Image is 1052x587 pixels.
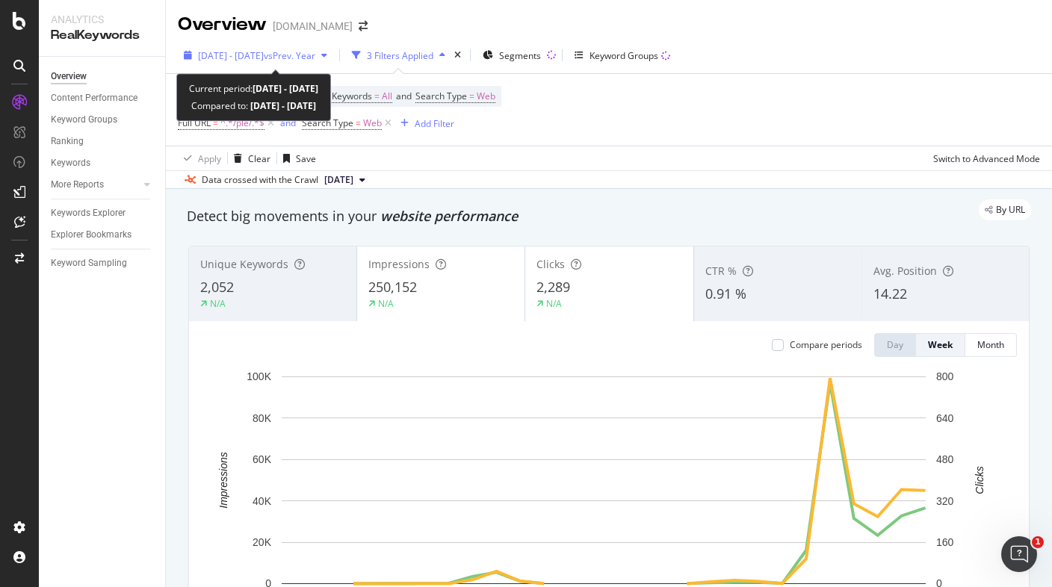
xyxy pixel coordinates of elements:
span: Search Type [415,90,467,102]
text: 20K [253,536,272,548]
span: Segments [499,49,541,62]
div: Ranking [51,134,84,149]
text: 480 [936,453,954,465]
div: Compare periods [790,338,862,351]
div: arrow-right-arrow-left [359,21,368,31]
div: Explorer Bookmarks [51,227,131,243]
span: 0.91 % [705,285,746,302]
span: 1 [1032,536,1044,548]
b: [DATE] - [DATE] [248,99,316,112]
span: ^.*/ple/.*$ [220,113,264,134]
a: Keywords Explorer [51,205,155,221]
button: Day [874,333,916,357]
span: Clicks [536,257,565,271]
span: All [382,86,392,107]
button: Week [916,333,965,357]
text: Impressions [217,452,229,508]
div: N/A [378,297,394,310]
span: Web [477,86,495,107]
div: Overview [51,69,87,84]
div: times [451,48,464,63]
span: Avg. Position [873,264,937,278]
iframe: Intercom live chat [1001,536,1037,572]
div: Content Performance [51,90,137,106]
span: By URL [996,205,1025,214]
div: Data crossed with the Crawl [202,173,318,187]
button: Add Filter [394,114,454,132]
div: Add Filter [415,117,454,130]
div: legacy label [979,199,1031,220]
span: Unique Keywords [200,257,288,271]
span: 2,052 [200,278,234,296]
a: Explorer Bookmarks [51,227,155,243]
span: Search Type [302,117,353,129]
button: [DATE] - [DATE]vsPrev. Year [178,43,333,67]
a: Overview [51,69,155,84]
a: Keywords [51,155,155,171]
span: and [396,90,412,102]
span: 2,289 [536,278,570,296]
button: Apply [178,146,221,170]
button: Keyword Groups [569,43,676,67]
a: Ranking [51,134,155,149]
text: 160 [936,536,954,548]
div: RealKeywords [51,27,153,44]
span: 2025 Aug. 25th [324,173,353,187]
text: 320 [936,495,954,507]
div: Switch to Advanced Mode [933,152,1040,165]
div: More Reports [51,177,104,193]
div: Compared to: [191,97,316,114]
div: Day [887,338,903,351]
div: Keywords [51,155,90,171]
button: Clear [228,146,270,170]
text: 100K [247,370,271,382]
span: Impressions [368,257,430,271]
span: Full URL [178,117,211,129]
div: Apply [198,152,221,165]
b: [DATE] - [DATE] [253,82,318,95]
div: Current period: [189,80,318,97]
text: 80K [253,412,272,424]
div: Keyword Groups [590,49,658,62]
div: Save [296,152,316,165]
div: Keywords Explorer [51,205,126,221]
span: Web [363,113,382,134]
span: 250,152 [368,278,417,296]
text: Clicks [974,466,986,494]
span: = [374,90,380,102]
span: 14.22 [873,285,907,302]
span: Keywords [332,90,372,102]
div: Overview [178,12,267,37]
span: [DATE] - [DATE] [198,49,264,62]
span: = [213,117,218,129]
span: = [469,90,474,102]
text: 640 [936,412,954,424]
text: 800 [936,370,954,382]
button: and [280,116,296,130]
div: and [280,117,296,129]
div: N/A [546,297,562,310]
div: Analytics [51,12,153,27]
div: 3 Filters Applied [367,49,433,62]
div: Keyword Groups [51,112,117,128]
div: Clear [248,152,270,165]
div: Month [977,338,1004,351]
div: Week [928,338,953,351]
span: vs Prev. Year [264,49,315,62]
span: CTR % [705,264,737,278]
button: [DATE] [318,171,371,189]
text: 40K [253,495,272,507]
div: [DOMAIN_NAME] [273,19,353,34]
button: Save [277,146,316,170]
button: Switch to Advanced Mode [927,146,1040,170]
a: Keyword Sampling [51,255,155,271]
a: Content Performance [51,90,155,106]
div: N/A [210,297,226,310]
a: More Reports [51,177,140,193]
button: 3 Filters Applied [346,43,451,67]
button: Segments [477,43,547,67]
a: Keyword Groups [51,112,155,128]
text: 60K [253,453,272,465]
div: Keyword Sampling [51,255,127,271]
button: Month [965,333,1017,357]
